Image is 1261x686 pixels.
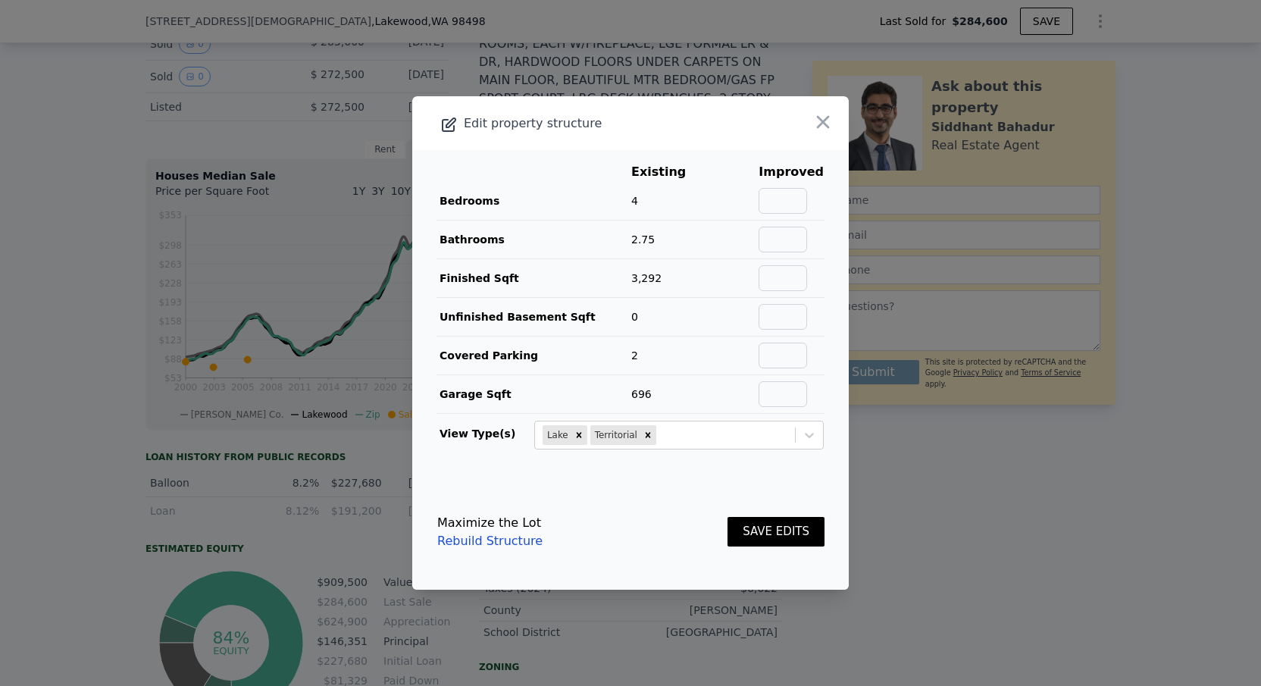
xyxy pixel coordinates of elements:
[631,272,662,284] span: 3,292
[631,195,638,207] span: 4
[631,349,638,362] span: 2
[727,517,824,547] button: SAVE EDITS
[436,182,630,221] td: Bedrooms
[437,532,543,550] a: Rebuild Structure
[571,425,587,445] div: Remove Lake
[436,221,630,259] td: Bathrooms
[436,414,533,450] td: View Type(s)
[436,375,630,414] td: Garage Sqft
[631,233,655,246] span: 2.75
[631,388,652,400] span: 696
[630,162,709,182] th: Existing
[543,425,571,445] div: Lake
[436,259,630,298] td: Finished Sqft
[590,425,640,445] div: Territorial
[436,337,630,375] td: Covered Parking
[437,514,543,532] div: Maximize the Lot
[412,113,762,134] div: Edit property structure
[436,298,630,337] td: Unfinished Basement Sqft
[640,425,656,445] div: Remove Territorial
[631,311,638,323] span: 0
[758,162,824,182] th: Improved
